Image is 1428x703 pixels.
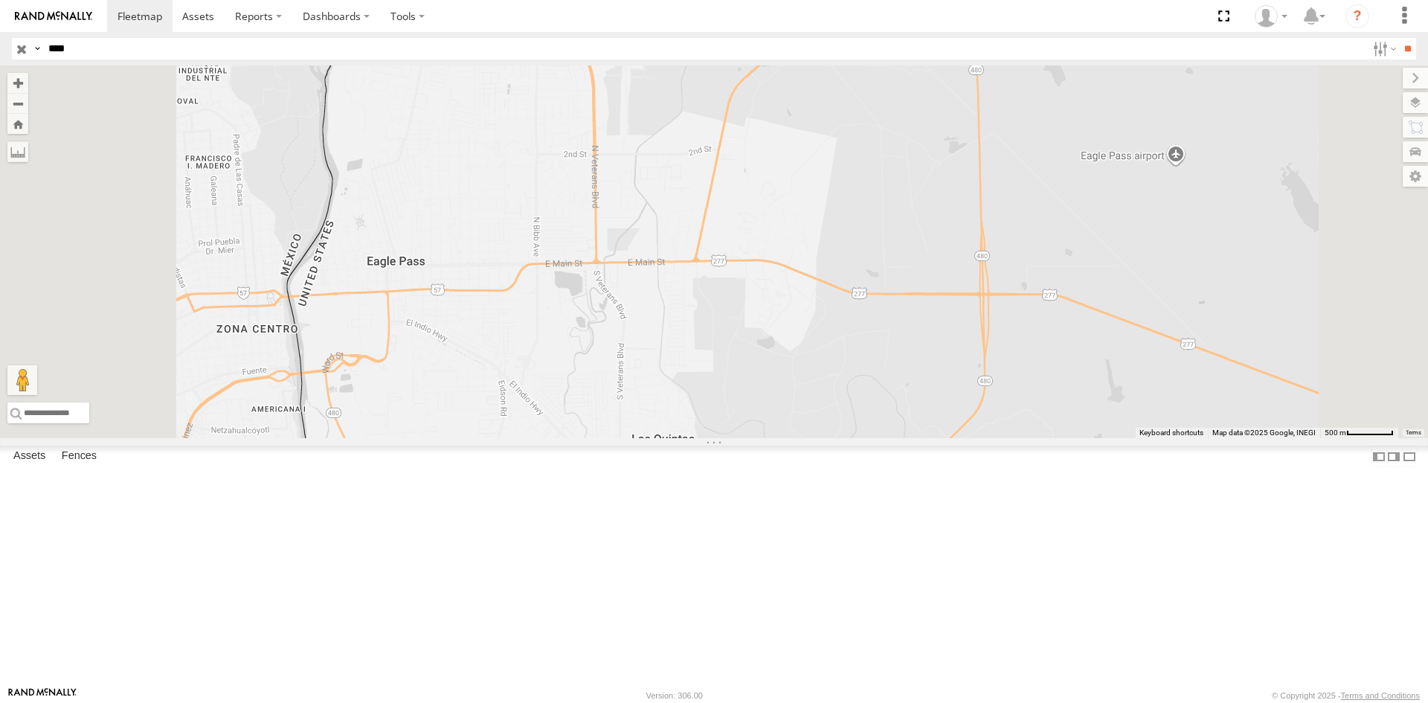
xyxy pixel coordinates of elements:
a: Visit our Website [8,688,77,703]
label: Assets [6,446,53,467]
img: rand-logo.svg [15,11,92,22]
span: Map data ©2025 Google, INEGI [1212,428,1316,437]
button: Drag Pegman onto the map to open Street View [7,365,37,395]
button: Keyboard shortcuts [1139,428,1203,438]
label: Fences [54,446,104,467]
label: Measure [7,141,28,162]
div: Version: 306.00 [646,691,703,700]
button: Map Scale: 500 m per 60 pixels [1320,428,1398,438]
i: ? [1345,4,1369,28]
div: Carlos Ortiz [1249,5,1293,28]
label: Dock Summary Table to the Left [1371,446,1386,467]
span: 500 m [1325,428,1346,437]
button: Zoom in [7,73,28,93]
label: Search Filter Options [1367,38,1399,60]
label: Search Query [31,38,43,60]
label: Dock Summary Table to the Right [1386,446,1401,467]
label: Map Settings [1403,166,1428,187]
button: Zoom Home [7,114,28,134]
a: Terms (opens in new tab) [1406,430,1421,436]
a: Terms and Conditions [1341,691,1420,700]
div: © Copyright 2025 - [1272,691,1420,700]
label: Hide Summary Table [1402,446,1417,467]
button: Zoom out [7,93,28,114]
